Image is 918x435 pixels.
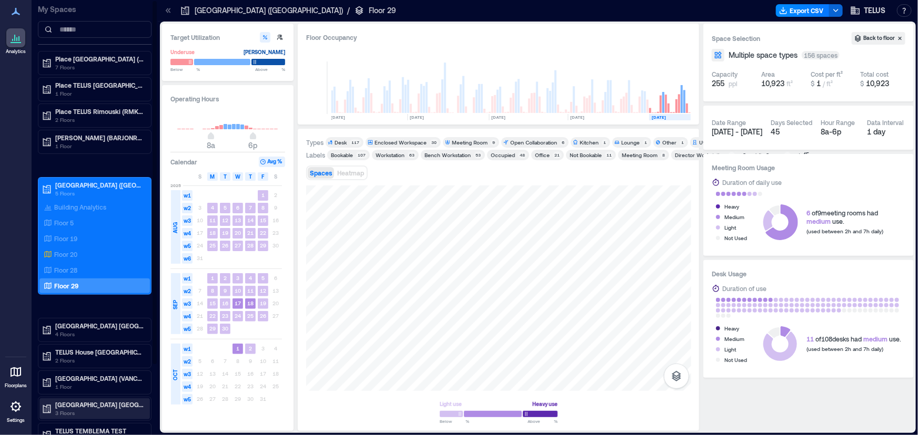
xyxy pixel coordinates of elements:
text: 12 [222,217,228,223]
p: 1 Floor [55,382,144,391]
div: Duration of daily use [722,177,782,188]
div: Medium [724,334,744,344]
text: 26 [222,242,228,248]
text: 20 [235,230,241,236]
span: w2 [182,286,193,296]
text: 28 [247,242,254,248]
p: 3 Floors [55,409,144,417]
div: 8a - 6p [821,127,859,137]
a: Settings [3,394,28,427]
text: 27 [235,242,241,248]
span: 10,923 [761,79,784,88]
text: 11 [209,217,216,223]
div: Heavy [724,323,739,334]
span: Below % [170,66,200,72]
text: 15 [260,217,266,223]
div: Occupied [491,151,515,159]
div: Light [724,344,736,355]
div: 107 [356,152,368,158]
div: of 9 meeting rooms had use. [806,209,883,225]
span: (used between 2h and 7h daily) [806,228,883,234]
span: $ [811,80,814,87]
span: F [262,172,265,181]
span: / ft² [823,80,833,87]
h3: Target Utilization [170,32,285,43]
button: TELUS [847,2,889,19]
div: Kitchen [580,139,599,146]
div: Duration of use [722,283,766,294]
div: Other [662,139,677,146]
h3: Operating Hours [170,94,285,104]
span: 255 [712,78,724,89]
div: Director Workstation [675,151,725,159]
span: w4 [182,311,193,322]
div: Types [306,138,324,147]
span: medium [806,217,831,225]
span: TELUS [864,5,885,16]
text: [DATE] [491,115,506,120]
span: w5 [182,241,193,251]
text: 18 [209,230,216,236]
div: 6 [560,139,567,146]
text: 1 [236,345,239,351]
div: Workstation [376,151,405,159]
button: Back to floor [852,32,905,45]
div: Not Used [724,233,747,243]
div: Meeting Room [622,151,658,159]
p: Analytics [6,48,26,55]
h3: Meeting Room Usage [712,162,905,173]
text: 10 [235,287,241,294]
span: w2 [182,356,193,367]
span: Above % [528,418,558,424]
p: Floor 29 [54,282,78,290]
button: Heatmap [335,167,366,179]
span: w1 [182,273,193,284]
span: w3 [182,215,193,226]
text: 24 [235,313,241,319]
p: / [347,5,350,16]
text: 19 [260,300,266,306]
text: 16 [222,300,228,306]
div: Area [761,70,775,78]
text: 3 [236,275,239,281]
text: 1 [211,275,214,281]
text: 9 [224,287,227,294]
span: T [224,172,227,181]
span: (used between 2h and 7h daily) [806,346,883,352]
text: 13 [235,217,241,223]
div: Light use [440,399,462,409]
text: 4 [249,275,252,281]
span: Heatmap [337,169,364,177]
span: 11 [806,335,814,343]
div: Utility Room [699,139,728,146]
p: 7 Floors [55,63,144,71]
span: 8a [207,141,215,150]
span: w1 [182,344,193,354]
p: Floor 29 [369,5,396,16]
text: 5 [224,204,227,211]
div: 156 spaces [802,51,840,59]
div: 9 [491,139,497,146]
div: Data Interval [867,118,904,127]
div: Labels [306,151,325,159]
span: $ [860,80,864,87]
text: 25 [247,313,254,319]
span: Multiple space types [729,50,798,60]
p: Floor 20 [54,250,77,258]
div: Cost per ft² [811,70,843,78]
span: M [210,172,215,181]
div: 63 [408,152,417,158]
text: [DATE] [652,115,666,120]
a: Analytics [3,25,29,58]
span: Spaces [310,169,332,177]
text: 8 [261,204,265,211]
text: 14 [247,217,254,223]
span: w5 [182,324,193,334]
text: 21 [247,230,254,236]
div: 1 day [867,127,906,137]
p: 5 Floors [55,189,144,198]
h3: Calendar [170,157,197,167]
div: Desk [335,139,347,146]
span: w4 [182,381,193,392]
span: w1 [182,190,193,201]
